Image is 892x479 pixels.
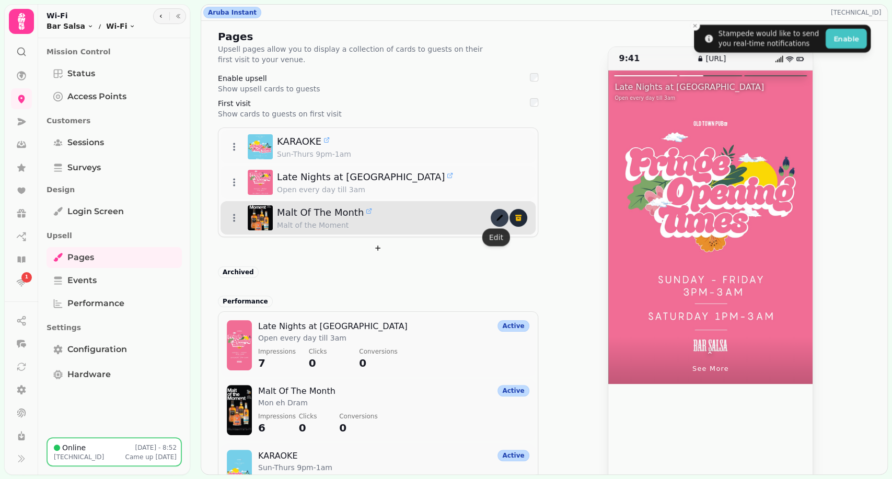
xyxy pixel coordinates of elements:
span: ⌃ [706,349,715,361]
p: Open every day till 3am [277,184,491,195]
p: [TECHNICAL_ID] [54,453,104,461]
div: Active [497,385,529,396]
img: Late Nights at Bar Salsa [227,320,252,370]
a: Hardware [47,364,182,385]
p: Impressions [258,347,296,356]
a: Status [47,63,182,84]
span: Malt Of The Month [277,205,364,220]
p: Upsell pages allow you to display a collection of cards to guests on their first visit to your ve... [218,44,485,65]
p: [URL] [705,53,726,64]
p: 0 [309,356,327,370]
div: Archived [218,266,259,278]
span: Sessions [67,136,104,149]
p: Conversions [339,412,378,420]
p: Clicks [299,412,317,420]
p: KARAOKE [258,450,378,462]
a: Surveys [47,157,182,178]
div: Edit [482,228,510,246]
img: KARAOKE [248,134,273,159]
p: Mission Control [47,42,182,61]
div: Stampede would like to send you real-time notifications [718,29,821,49]
div: Aruba Instant [203,7,261,18]
h2: Pages [218,29,419,44]
span: Access Points [67,90,126,103]
p: Late Nights at [GEOGRAPHIC_DATA] [258,320,408,333]
p: 0 [339,420,378,435]
button: Enable [826,29,867,49]
p: Upsell [47,226,182,245]
span: Events [67,274,97,287]
a: Access Points [47,86,182,107]
span: Hardware [67,368,111,381]
a: Pages [47,247,182,268]
p: 7 [258,356,296,370]
p: Mon eh Dram [258,398,378,408]
p: Show cards to guests on first visit [218,109,524,119]
button: Online[DATE] - 8:52[TECHNICAL_ID]Came up[DATE] [47,437,182,466]
div: Performance [218,296,273,307]
span: Performance [67,297,124,310]
p: 9:41 [619,52,672,65]
span: Came up [125,453,154,461]
p: [DATE] - 8:52 [135,443,177,452]
p: Settings [47,318,182,337]
a: Sessions [47,132,182,153]
p: Online [62,442,86,453]
button: add [218,239,538,257]
span: Bar Salsa [47,21,85,31]
p: 0 [299,420,317,435]
span: Surveys [67,161,101,174]
button: delete [509,209,527,227]
p: First visit [218,98,524,109]
img: Malt Of The Month [227,385,252,435]
a: Configuration [47,339,182,360]
div: Active [497,320,529,332]
p: Conversions [359,347,398,356]
button: Wi-Fi [106,21,135,31]
p: Malt of the Moment [277,220,491,230]
p: 0 [359,356,398,370]
p: Impressions [258,412,296,420]
p: 6 [258,420,296,435]
span: Status [67,67,95,80]
span: See more [692,364,729,373]
span: Pages [67,251,94,264]
p: Design [47,180,182,199]
a: Login screen [47,201,182,222]
img: Late Nights at Bar Salsa [248,170,273,195]
span: KARAOKE [277,134,321,149]
div: Active [497,450,529,461]
a: 1 [11,272,32,293]
a: Events [47,270,182,291]
button: Close toast [690,21,700,31]
p: Sun-Thurs 9pm-1am [277,149,491,159]
button: edit [491,209,508,227]
span: Late Nights at [GEOGRAPHIC_DATA] [277,170,445,184]
span: Login screen [67,205,124,218]
span: Configuration [67,343,127,356]
nav: breadcrumb [47,21,135,31]
p: Malt Of The Month [258,385,378,398]
p: Open every day till 3am [258,333,408,343]
h2: Wi-Fi [47,10,135,21]
button: Bar Salsa [47,21,94,31]
p: Clicks [309,347,327,356]
span: [DATE] [155,453,177,461]
span: 1 [25,274,28,281]
p: Sun-Thurs 9pm-1am [258,462,378,473]
p: Customers [47,111,182,130]
img: Malt Of The Month [248,205,273,230]
nav: Tabs [38,38,190,437]
p: Show upsell cards to guests [218,84,524,94]
p: Enable upsell [218,73,524,84]
a: Performance [47,293,182,314]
